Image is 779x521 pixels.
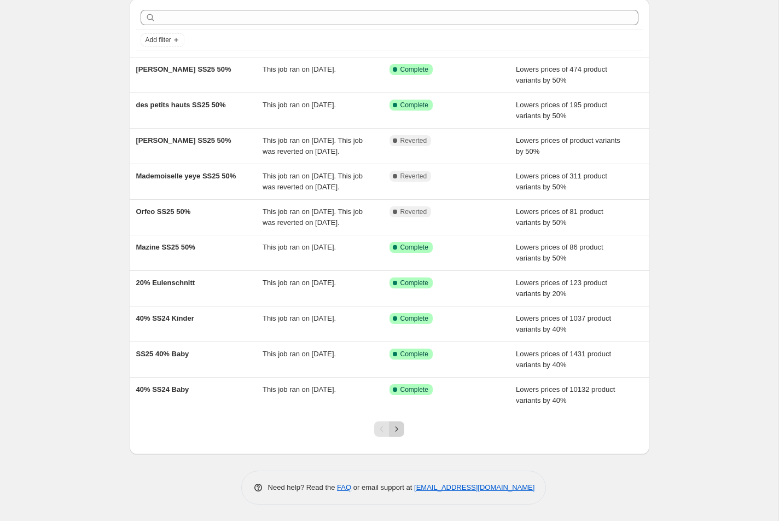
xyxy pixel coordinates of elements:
span: Lowers prices of 195 product variants by 50% [516,101,607,120]
span: Mademoiselle yeye SS25 50% [136,172,236,180]
span: This job ran on [DATE]. This job was reverted on [DATE]. [263,207,363,227]
span: This job ran on [DATE]. This job was reverted on [DATE]. [263,136,363,155]
span: Lowers prices of 81 product variants by 50% [516,207,603,227]
span: Orfeo SS25 50% [136,207,191,216]
span: Need help? Read the [268,483,338,491]
span: Complete [400,65,428,74]
span: Lowers prices of 86 product variants by 50% [516,243,603,262]
span: Reverted [400,172,427,181]
span: Complete [400,350,428,358]
span: Reverted [400,207,427,216]
span: Lowers prices of 474 product variants by 50% [516,65,607,84]
span: [PERSON_NAME] SS25 50% [136,65,231,73]
span: or email support at [351,483,414,491]
span: Mazine SS25 50% [136,243,195,251]
span: Add filter [146,36,171,44]
span: Complete [400,314,428,323]
span: 20% Eulenschnitt [136,279,195,287]
a: [EMAIL_ADDRESS][DOMAIN_NAME] [414,483,534,491]
button: Add filter [141,33,184,47]
span: Lowers prices of 1037 product variants by 40% [516,314,611,333]
span: 40% SS24 Baby [136,385,189,393]
span: Complete [400,279,428,287]
a: FAQ [337,483,351,491]
span: Lowers prices of 1431 product variants by 40% [516,350,611,369]
span: Lowers prices of 311 product variants by 50% [516,172,607,191]
span: Lowers prices of 123 product variants by 20% [516,279,607,298]
span: This job ran on [DATE]. [263,314,336,322]
span: This job ran on [DATE]. [263,65,336,73]
span: Reverted [400,136,427,145]
span: This job ran on [DATE]. [263,101,336,109]
span: This job ran on [DATE]. [263,243,336,251]
span: [PERSON_NAME] SS25 50% [136,136,231,144]
span: This job ran on [DATE]. This job was reverted on [DATE]. [263,172,363,191]
nav: Pagination [374,421,404,437]
span: des petits hauts SS25 50% [136,101,226,109]
span: Complete [400,101,428,109]
button: Next [389,421,404,437]
span: SS25 40% Baby [136,350,189,358]
span: This job ran on [DATE]. [263,385,336,393]
span: Lowers prices of product variants by 50% [516,136,620,155]
span: Lowers prices of 10132 product variants by 40% [516,385,615,404]
span: 40% SS24 Kinder [136,314,194,322]
span: This job ran on [DATE]. [263,279,336,287]
span: Complete [400,243,428,252]
span: This job ran on [DATE]. [263,350,336,358]
span: Complete [400,385,428,394]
